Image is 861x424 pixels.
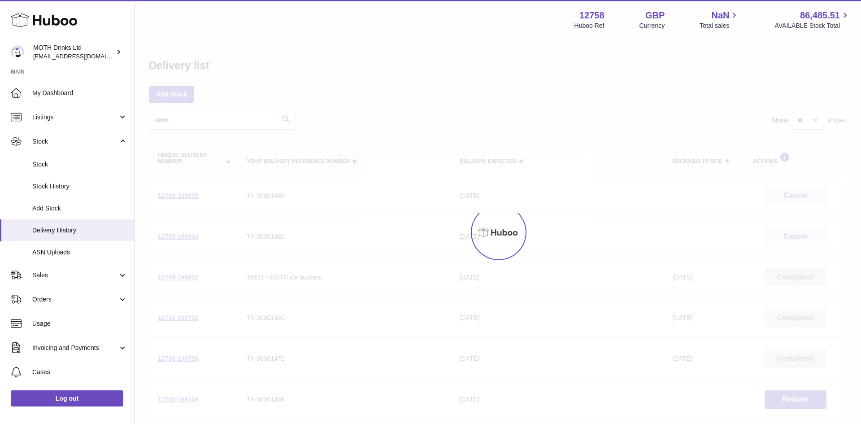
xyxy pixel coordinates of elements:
[32,182,127,191] span: Stock History
[32,368,127,376] span: Cases
[774,22,850,30] span: AVAILABLE Stock Total
[32,271,118,280] span: Sales
[579,9,604,22] strong: 12758
[574,22,604,30] div: Huboo Ref
[32,344,118,352] span: Invoicing and Payments
[11,45,24,59] img: internalAdmin-12758@internal.huboo.com
[700,9,739,30] a: NaN Total sales
[33,52,132,60] span: [EMAIL_ADDRESS][DOMAIN_NAME]
[32,319,127,328] span: Usage
[700,22,739,30] span: Total sales
[33,44,114,61] div: MOTH Drinks Ltd
[32,89,127,97] span: My Dashboard
[32,204,127,213] span: Add Stock
[32,137,118,146] span: Stock
[32,113,118,122] span: Listings
[32,160,127,169] span: Stock
[774,9,850,30] a: 86,485.51 AVAILABLE Stock Total
[639,22,665,30] div: Currency
[32,248,127,257] span: ASN Uploads
[32,295,118,304] span: Orders
[800,9,840,22] span: 86,485.51
[645,9,665,22] strong: GBP
[711,9,729,22] span: NaN
[32,226,127,235] span: Delivery History
[11,390,123,407] a: Log out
